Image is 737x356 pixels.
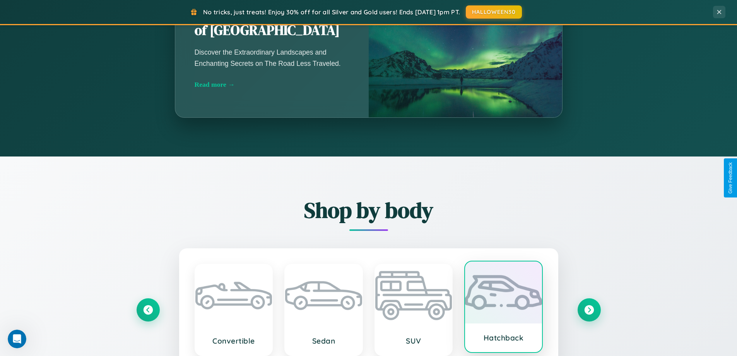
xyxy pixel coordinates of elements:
iframe: Intercom live chat [8,330,26,348]
button: HALLOWEEN30 [466,5,522,19]
h2: Unearthing the Mystique of [GEOGRAPHIC_DATA] [195,4,349,40]
p: Discover the Extraordinary Landscapes and Enchanting Secrets on The Road Less Traveled. [195,47,349,69]
div: Give Feedback [728,162,733,194]
h2: Shop by body [137,195,601,225]
div: Read more → [195,81,349,89]
span: No tricks, just treats! Enjoy 30% off for all Silver and Gold users! Ends [DATE] 1pm PT. [203,8,460,16]
h3: SUV [383,336,445,346]
h3: Hatchback [473,333,534,342]
h3: Convertible [203,336,265,346]
h3: Sedan [293,336,354,346]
